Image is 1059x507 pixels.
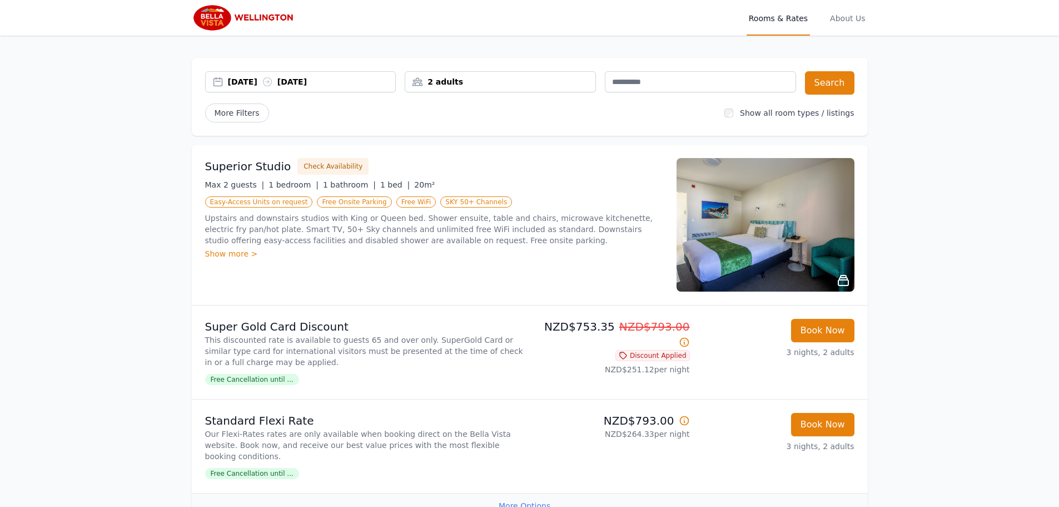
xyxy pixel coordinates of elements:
span: Discount Applied [615,350,690,361]
p: NZD$793.00 [534,413,690,429]
p: 3 nights, 2 adults [699,441,854,452]
p: Standard Flexi Rate [205,413,525,429]
img: Bella Vista Wellington [192,4,299,31]
span: SKY 50+ Channels [440,196,512,208]
p: Upstairs and downstairs studios with King or Queen bed. Shower ensuite, table and chairs, microwa... [205,213,663,246]
span: 1 bathroom | [323,180,376,189]
span: Free WiFi [396,196,436,208]
p: NZD$264.33 per night [534,429,690,440]
span: Free Cancellation until ... [205,374,299,385]
button: Book Now [791,319,854,342]
div: Show more > [205,248,663,259]
span: More Filters [205,104,269,122]
p: Our Flexi-Rates rates are only available when booking direct on the Bella Vista website. Book now... [205,429,525,462]
p: Super Gold Card Discount [205,319,525,334]
span: Max 2 guests | [205,180,265,189]
p: This discounted rate is available to guests 65 and over only. SuperGold Card or similar type card... [205,334,525,368]
button: Book Now [791,413,854,436]
p: NZD$753.35 [534,319,690,350]
span: 20m² [414,180,435,189]
span: NZD$793.00 [619,320,690,333]
button: Search [805,71,854,95]
span: Free Onsite Parking [317,196,391,208]
p: 3 nights, 2 adults [699,347,854,358]
h3: Superior Studio [205,159,291,174]
button: Check Availability [297,158,369,175]
span: 1 bedroom | [269,180,319,189]
span: Free Cancellation until ... [205,468,299,479]
p: NZD$251.12 per night [534,364,690,375]
span: 1 bed | [380,180,410,189]
label: Show all room types / listings [740,109,854,117]
div: 2 adults [405,76,595,87]
div: [DATE] [DATE] [228,76,396,87]
span: Easy-Access Units on request [205,196,313,208]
